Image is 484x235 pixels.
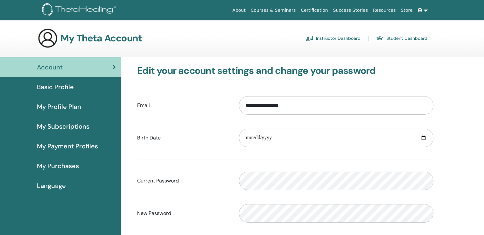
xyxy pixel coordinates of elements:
[370,4,398,16] a: Resources
[42,3,118,18] img: logo.png
[137,65,433,76] h3: Edit your account settings and change your password
[376,36,384,41] img: graduation-cap.svg
[38,28,58,48] img: generic-user-icon.jpg
[37,161,79,171] span: My Purchases
[248,4,298,16] a: Courses & Seminars
[398,4,415,16] a: Store
[298,4,330,16] a: Certification
[37,122,89,131] span: My Subscriptions
[132,175,234,187] label: Current Password
[60,32,142,44] h3: My Theta Account
[376,33,427,43] a: Student Dashboard
[37,62,63,72] span: Account
[37,82,74,92] span: Basic Profile
[37,181,66,190] span: Language
[132,99,234,111] label: Email
[132,132,234,144] label: Birth Date
[306,35,313,41] img: chalkboard-teacher.svg
[306,33,361,43] a: Instructor Dashboard
[37,141,98,151] span: My Payment Profiles
[37,102,81,111] span: My Profile Plan
[230,4,248,16] a: About
[132,207,234,219] label: New Password
[331,4,370,16] a: Success Stories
